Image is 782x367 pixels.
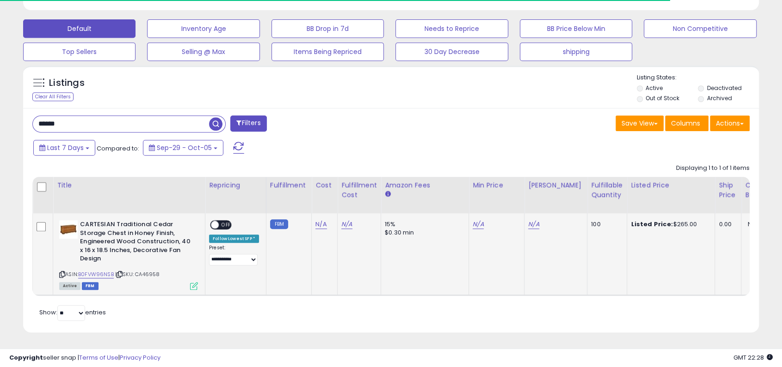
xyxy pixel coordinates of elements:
img: 31d1mGKT5YL._SL40_.jpg [59,220,78,239]
button: Items Being Repriced [271,42,384,61]
button: Non Competitive [644,19,756,38]
span: FBM [82,282,99,290]
a: B0FVW96NSB [78,271,114,278]
button: Actions [710,115,750,131]
button: Selling @ Max [147,42,259,61]
button: Save View [616,115,664,131]
span: Show: entries [39,308,106,317]
button: Default [23,19,135,38]
a: Privacy Policy [120,353,160,362]
button: Needs to Reprice [395,19,508,38]
div: Repricing [209,180,262,190]
span: Columns [671,119,700,128]
span: Compared to: [97,144,139,153]
button: Filters [230,115,266,132]
div: 100 [591,220,620,229]
span: 2025-10-13 22:28 GMT [733,353,773,362]
div: $265.00 [631,220,708,229]
span: Sep-29 - Oct-05 [157,143,212,152]
a: N/A [315,220,326,229]
a: N/A [528,220,539,229]
div: Min Price [473,180,520,190]
b: CARTESIAN Traditional Cedar Storage Chest in Honey Finish, Engineered Wood Construction, 40 x 16 ... [80,220,192,265]
label: Archived [707,94,732,102]
div: Title [57,180,201,190]
div: Displaying 1 to 1 of 1 items [676,164,750,173]
div: $0.30 min [385,229,462,237]
div: 0.00 [719,220,734,229]
button: Sep-29 - Oct-05 [143,140,223,156]
button: Inventory Age [147,19,259,38]
button: shipping [520,42,632,61]
a: Terms of Use [79,353,118,362]
a: N/A [473,220,484,229]
span: | SKU: CA46958 [115,271,160,278]
div: Preset: [209,245,259,265]
label: Active [646,84,663,92]
button: Last 7 Days [33,140,95,156]
p: Listing States: [637,73,759,82]
div: 15% [385,220,462,229]
span: Last 7 Days [47,143,84,152]
div: Cost [315,180,333,190]
h5: Listings [49,77,85,90]
div: Fulfillment Cost [341,180,377,200]
span: All listings currently available for purchase on Amazon [59,282,80,290]
span: N/A [747,220,758,229]
label: Deactivated [707,84,742,92]
button: Top Sellers [23,42,135,61]
b: Listed Price: [631,220,673,229]
label: Out of Stock [646,94,679,102]
span: OFF [219,221,234,229]
a: N/A [341,220,352,229]
div: Amazon Fees [385,180,465,190]
button: BB Price Below Min [520,19,632,38]
div: [PERSON_NAME] [528,180,583,190]
button: 30 Day Decrease [395,42,508,61]
div: Follow Lowest SFP * [209,235,259,243]
div: ASIN: [59,220,198,289]
div: Ship Price [719,180,737,200]
div: Fulfillment [270,180,308,190]
div: Listed Price [631,180,711,190]
strong: Copyright [9,353,43,362]
div: seller snap | | [9,354,160,362]
div: Fulfillable Quantity [591,180,623,200]
button: BB Drop in 7d [271,19,384,38]
button: Columns [665,115,708,131]
small: Amazon Fees. [385,190,390,199]
div: Clear All Filters [32,92,74,101]
small: FBM [270,219,288,229]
